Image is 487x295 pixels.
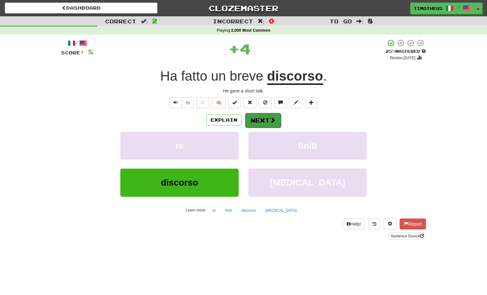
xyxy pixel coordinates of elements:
[258,19,265,24] span: :
[240,41,251,57] span: 4
[267,68,323,85] u: discorso
[269,17,274,25] span: 0
[61,39,93,47] div: /
[243,97,256,108] button: Reset to 0% Mastered (alt+r)
[368,17,373,25] span: 8
[330,18,352,24] span: To go
[222,206,236,215] button: finiti
[238,206,259,215] button: discorso
[206,115,242,125] button: Explain
[259,97,272,108] button: Ignore sentence (alt+i)
[410,3,474,14] a: Timotheus /
[230,68,263,84] span: breve
[386,49,395,54] span: 25 %
[167,3,320,14] a: Clozemaster
[248,169,367,196] button: [MEDICAL_DATA]
[141,19,148,24] span: :
[209,206,219,215] button: re
[186,208,206,212] small: Learn more:
[368,219,380,229] button: Round history (alt+y)
[175,141,184,151] span: re
[305,97,318,108] button: Add to collection (alt+a)
[160,68,178,84] span: Ha
[323,68,327,84] span: .
[400,219,426,229] button: Report
[262,206,300,215] button: [MEDICAL_DATA]
[274,97,287,108] button: Discuss sentence (alt+u)
[213,18,253,24] span: Incorrect
[88,48,93,56] span: 8
[270,178,345,187] span: [MEDICAL_DATA]
[298,141,317,151] span: finiti
[105,18,136,24] span: Correct
[196,97,209,108] button: Favorite sentence (alt+f)
[181,68,207,84] span: fatto
[231,28,270,33] strong: 2,000 Most Common
[390,56,416,60] small: Review: [DATE]
[5,3,157,13] a: Dashboard
[182,97,194,108] button: ½
[414,5,443,11] span: Timotheus
[290,97,302,108] button: Edit sentence (alt+d)
[168,97,194,108] div: Text-to-speech controls
[161,178,198,187] span: discorso
[356,19,363,24] span: :
[120,169,239,196] button: discorso
[228,39,240,58] span: +
[61,50,84,55] span: Score:
[169,97,182,108] button: Play sentence audio (ctl+space)
[457,5,460,10] span: /
[228,97,241,108] button: Set this sentence to 100% Mastered (alt+m)
[212,97,226,108] button: 🧠
[248,132,367,160] button: finiti
[211,68,226,84] span: un
[389,233,426,240] a: Sentence Source
[152,17,157,25] span: 2
[245,113,281,128] button: Next
[61,88,426,94] div: He gave a short talk.
[120,132,239,160] button: re
[386,49,426,54] div: Mastered
[342,219,365,229] button: Help!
